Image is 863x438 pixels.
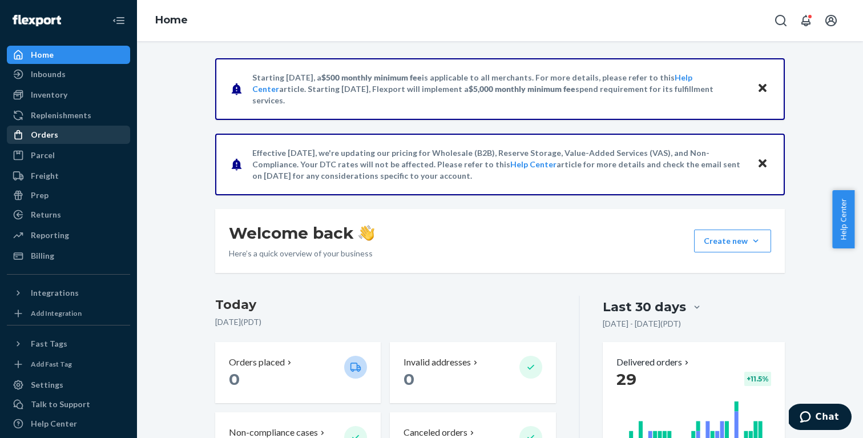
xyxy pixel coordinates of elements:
[7,126,130,144] a: Orders
[694,230,771,252] button: Create new
[7,86,130,104] a: Inventory
[31,308,82,318] div: Add Integration
[229,369,240,389] span: 0
[31,49,54,61] div: Home
[31,250,54,262] div: Billing
[7,106,130,124] a: Replenishments
[31,379,63,391] div: Settings
[7,357,130,371] a: Add Fast Tag
[7,46,130,64] a: Home
[31,359,72,369] div: Add Fast Tag
[252,147,746,182] p: Effective [DATE], we're updating our pricing for Wholesale (B2B), Reserve Storage, Value-Added Se...
[215,316,556,328] p: [DATE] ( PDT )
[404,356,471,369] p: Invalid addresses
[603,298,686,316] div: Last 30 days
[7,284,130,302] button: Integrations
[358,225,374,241] img: hand-wave emoji
[155,14,188,26] a: Home
[7,206,130,224] a: Returns
[744,372,771,386] div: + 11.5 %
[7,226,130,244] a: Reporting
[31,69,66,80] div: Inbounds
[7,146,130,164] a: Parcel
[755,156,770,172] button: Close
[404,369,414,389] span: 0
[31,89,67,101] div: Inventory
[31,399,90,410] div: Talk to Support
[31,150,55,161] div: Parcel
[7,395,130,413] button: Talk to Support
[469,84,575,94] span: $5,000 monthly minimum fee
[146,4,197,37] ol: breadcrumbs
[7,335,130,353] button: Fast Tags
[31,129,58,140] div: Orders
[7,65,130,83] a: Inbounds
[390,342,555,403] button: Invalid addresses 0
[31,287,79,299] div: Integrations
[215,296,556,314] h3: Today
[769,9,792,32] button: Open Search Box
[31,418,77,429] div: Help Center
[31,190,49,201] div: Prep
[789,404,852,432] iframe: Opens a widget where you can chat to one of our agents
[7,307,130,320] a: Add Integration
[755,81,770,97] button: Close
[31,209,61,220] div: Returns
[616,356,691,369] button: Delivered orders
[616,369,636,389] span: 29
[229,248,374,259] p: Here’s a quick overview of your business
[31,170,59,182] div: Freight
[7,415,130,433] a: Help Center
[7,186,130,204] a: Prep
[31,110,91,121] div: Replenishments
[31,230,69,241] div: Reporting
[107,9,130,32] button: Close Navigation
[832,190,854,248] button: Help Center
[7,247,130,265] a: Billing
[7,167,130,185] a: Freight
[229,223,374,243] h1: Welcome back
[321,73,422,82] span: $500 monthly minimum fee
[31,338,67,349] div: Fast Tags
[795,9,817,32] button: Open notifications
[820,9,842,32] button: Open account menu
[13,15,61,26] img: Flexport logo
[252,72,746,106] p: Starting [DATE], a is applicable to all merchants. For more details, please refer to this article...
[510,159,556,169] a: Help Center
[215,342,381,403] button: Orders placed 0
[603,318,681,329] p: [DATE] - [DATE] ( PDT )
[229,356,285,369] p: Orders placed
[7,376,130,394] a: Settings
